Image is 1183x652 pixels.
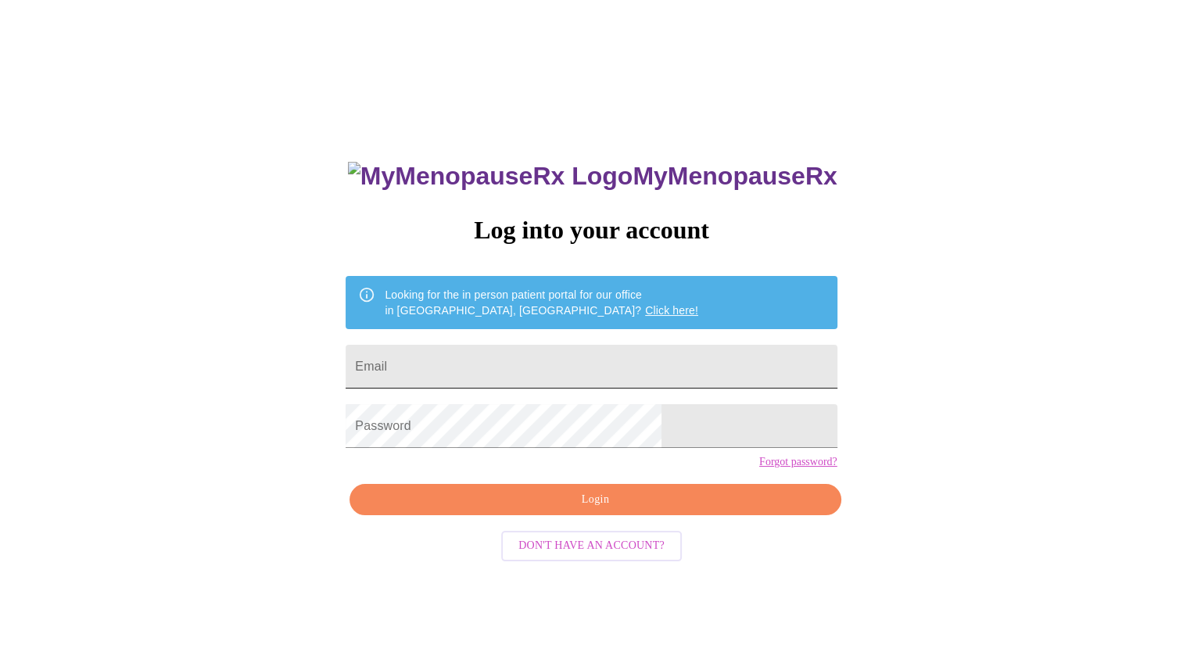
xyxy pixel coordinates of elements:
[348,162,633,191] img: MyMenopauseRx Logo
[501,531,682,561] button: Don't have an account?
[497,538,686,551] a: Don't have an account?
[350,484,841,516] button: Login
[759,456,837,468] a: Forgot password?
[348,162,837,191] h3: MyMenopauseRx
[645,304,698,317] a: Click here!
[367,490,823,510] span: Login
[385,281,698,324] div: Looking for the in person patient portal for our office in [GEOGRAPHIC_DATA], [GEOGRAPHIC_DATA]?
[518,536,665,556] span: Don't have an account?
[346,216,837,245] h3: Log into your account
